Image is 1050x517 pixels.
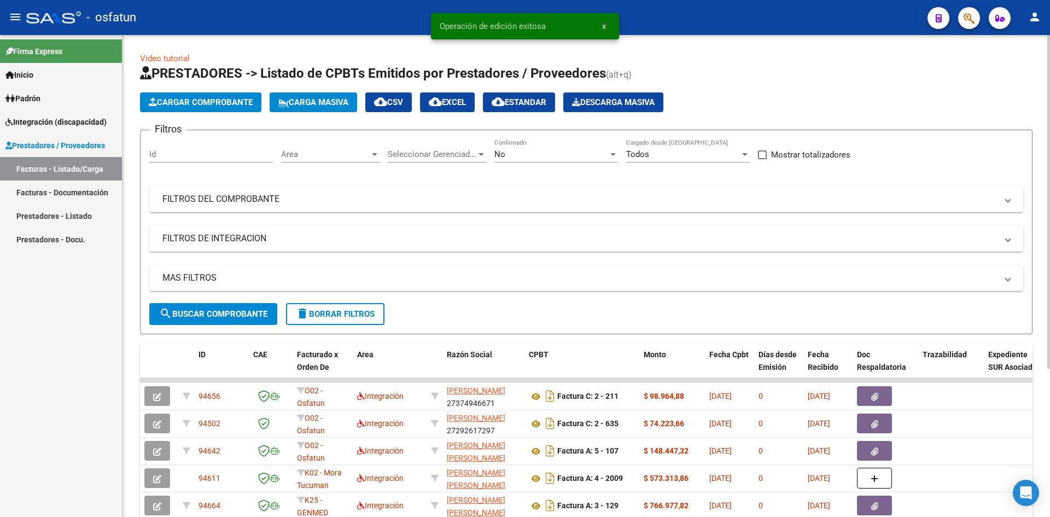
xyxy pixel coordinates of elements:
[357,419,404,428] span: Integración
[5,92,40,104] span: Padrón
[159,309,267,319] span: Buscar Comprobante
[988,350,1037,371] span: Expediente SUR Asociado
[705,343,754,391] datatable-header-cell: Fecha Cpbt
[199,392,220,400] span: 94656
[639,343,705,391] datatable-header-cell: Monto
[626,149,649,159] span: Todos
[447,385,520,408] div: 27374946671
[5,116,107,128] span: Integración (discapacidad)
[297,441,325,475] span: O02 - Osfatun Propio
[296,309,375,319] span: Borrar Filtros
[281,149,370,159] span: Area
[199,501,220,510] span: 94664
[447,386,505,395] span: [PERSON_NAME]
[199,446,220,455] span: 94642
[808,419,830,428] span: [DATE]
[759,446,763,455] span: 0
[709,350,749,359] span: Fecha Cpbt
[759,392,763,400] span: 0
[447,468,505,490] span: [PERSON_NAME] [PERSON_NAME]
[420,92,475,112] button: EXCEL
[447,414,505,422] span: [PERSON_NAME]
[644,350,666,359] span: Monto
[709,392,732,400] span: [DATE]
[709,501,732,510] span: [DATE]
[199,419,220,428] span: 94502
[857,350,906,371] span: Doc Respaldatoria
[771,148,850,161] span: Mostrar totalizadores
[759,419,763,428] span: 0
[297,350,338,371] span: Facturado x Orden De
[297,414,325,448] span: O02 - Osfatun Propio
[644,419,684,428] strong: $ 74.223,66
[709,419,732,428] span: [DATE]
[759,501,763,510] span: 0
[149,303,277,325] button: Buscar Comprobante
[808,501,830,510] span: [DATE]
[759,474,763,483] span: 0
[447,441,505,462] span: [PERSON_NAME] [PERSON_NAME]
[293,343,353,391] datatable-header-cell: Facturado x Orden De
[357,446,404,455] span: Integración
[442,343,524,391] datatable-header-cell: Razón Social
[194,343,249,391] datatable-header-cell: ID
[429,95,442,108] mat-icon: cloud_download
[644,392,684,400] strong: $ 98.964,88
[162,193,997,205] mat-panel-title: FILTROS DEL COMPROBANTE
[543,442,557,460] i: Descargar documento
[440,21,546,32] span: Operación de edición exitosa
[803,343,853,391] datatable-header-cell: Fecha Recibido
[984,343,1044,391] datatable-header-cell: Expediente SUR Asociado
[494,149,505,159] span: No
[140,66,606,81] span: PRESTADORES -> Listado de CPBTs Emitidos por Prestadores / Proveedores
[644,474,689,483] strong: $ 573.313,86
[492,95,505,108] mat-icon: cloud_download
[524,343,639,391] datatable-header-cell: CPBT
[149,186,1023,212] mat-expansion-panel-header: FILTROS DEL COMPROBANTE
[529,350,549,359] span: CPBT
[808,350,838,371] span: Fecha Recibido
[808,446,830,455] span: [DATE]
[5,69,33,81] span: Inicio
[557,502,619,510] strong: Factura A: 3 - 129
[140,54,190,63] a: Video tutorial
[9,10,22,24] mat-icon: menu
[563,92,663,112] app-download-masive: Descarga masiva de comprobantes (adjuntos)
[557,447,619,456] strong: Factura A: 5 - 107
[429,97,466,107] span: EXCEL
[644,446,689,455] strong: $ 148.447,32
[162,272,997,284] mat-panel-title: MAS FILTROS
[86,5,136,30] span: - osfatun
[374,95,387,108] mat-icon: cloud_download
[297,386,325,420] span: O02 - Osfatun Propio
[709,474,732,483] span: [DATE]
[606,69,632,80] span: (alt+q)
[543,415,557,432] i: Descargar documento
[1013,480,1039,506] div: Open Intercom Messenger
[853,343,918,391] datatable-header-cell: Doc Respaldatoria
[249,343,293,391] datatable-header-cell: CAE
[557,474,623,483] strong: Factura A: 4 - 2009
[357,392,404,400] span: Integración
[296,307,309,320] mat-icon: delete
[1028,10,1041,24] mat-icon: person
[149,97,253,107] span: Cargar Comprobante
[808,474,830,483] span: [DATE]
[602,21,606,31] span: x
[357,501,404,510] span: Integración
[270,92,357,112] button: Carga Masiva
[357,350,374,359] span: Area
[447,350,492,359] span: Razón Social
[543,497,557,514] i: Descargar documento
[759,350,797,371] span: Días desde Emisión
[159,307,172,320] mat-icon: search
[5,140,105,152] span: Prestadores / Proveedores
[923,350,967,359] span: Trazabilidad
[199,350,206,359] span: ID
[365,92,412,112] button: CSV
[374,97,403,107] span: CSV
[297,496,328,517] span: K25 - GENMED
[199,474,220,483] span: 94611
[918,343,984,391] datatable-header-cell: Trazabilidad
[483,92,555,112] button: Estandar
